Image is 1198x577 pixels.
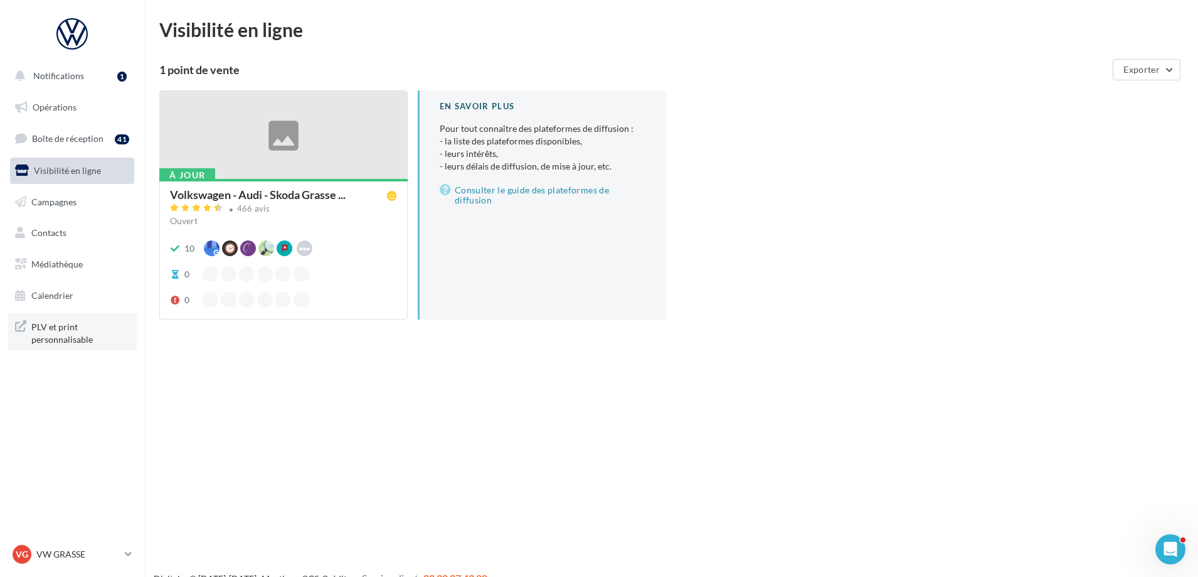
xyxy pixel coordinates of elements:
[440,160,646,173] li: - leurs délais de diffusion, de mise à jour, etc.
[8,63,132,89] button: Notifications 1
[159,20,1183,39] div: Visibilité en ligne
[31,259,83,269] span: Médiathèque
[440,100,646,112] div: En savoir plus
[237,205,270,213] div: 466 avis
[1155,534,1185,564] iframe: Intercom live chat
[184,294,189,306] div: 0
[440,122,646,173] p: Pour tout connaître des plateformes de diffusion :
[440,135,646,148] li: - la liste des plateformes disponibles,
[31,227,66,238] span: Contacts
[8,189,137,215] a: Campagnes
[31,196,77,207] span: Campagnes
[32,133,103,144] span: Boîte de réception
[33,102,77,112] span: Opérations
[8,158,137,184] a: Visibilité en ligne
[8,94,137,121] a: Opérations
[159,168,215,182] div: À jour
[8,220,137,246] a: Contacts
[31,290,73,301] span: Calendrier
[159,64,1108,75] div: 1 point de vente
[10,542,134,566] a: VG VW GRASSE
[115,134,129,144] div: 41
[184,268,189,281] div: 0
[8,251,137,278] a: Médiathèque
[170,215,198,226] span: Ouvert
[8,313,137,350] a: PLV et print personnalisable
[8,125,137,152] a: Boîte de réception41
[170,202,397,217] a: 466 avis
[8,283,137,309] a: Calendrier
[36,548,120,561] p: VW GRASSE
[117,72,127,82] div: 1
[1113,59,1180,80] button: Exporter
[1123,64,1160,75] span: Exporter
[184,242,194,255] div: 10
[34,165,101,176] span: Visibilité en ligne
[440,183,646,208] a: Consulter le guide des plateformes de diffusion
[31,318,129,345] span: PLV et print personnalisable
[170,189,346,200] span: Volkswagen - Audi - Skoda Grasse ...
[33,70,84,81] span: Notifications
[440,148,646,160] li: - leurs intérêts,
[16,548,28,561] span: VG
